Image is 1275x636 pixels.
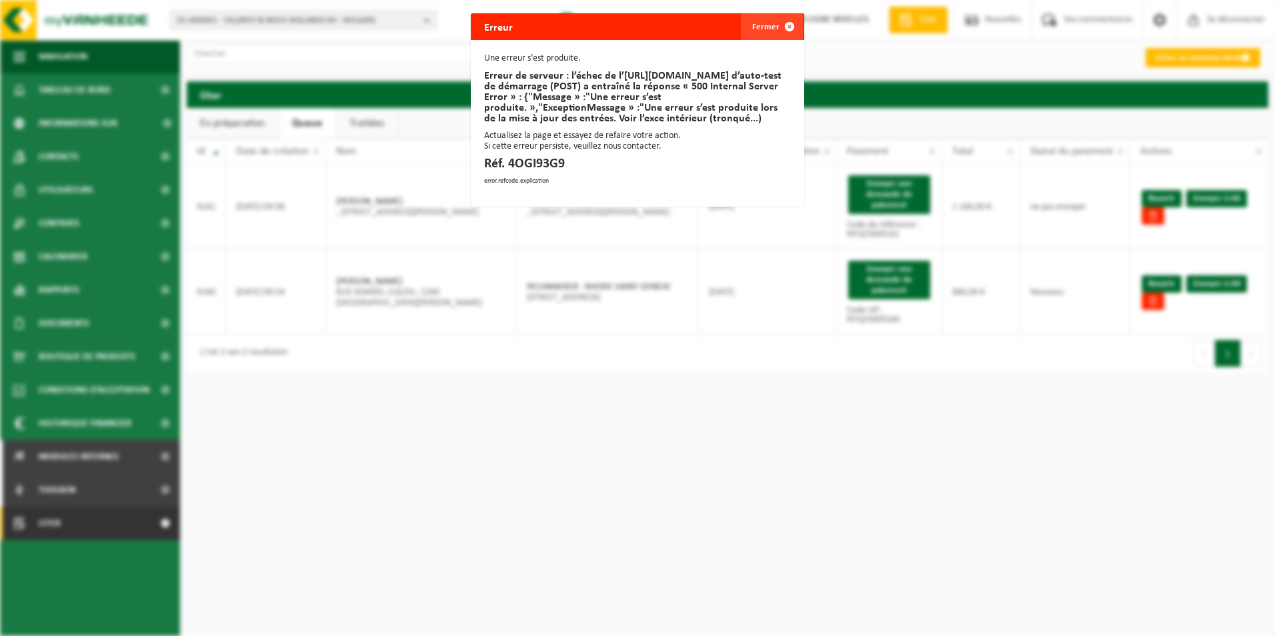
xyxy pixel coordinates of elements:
[742,13,803,40] button: Fermer
[752,23,780,31] font: Fermer
[484,159,791,169] p: Réf. 4OGI93G9
[484,53,791,64] p: Une erreur s’est produite.
[484,71,791,124] p: Erreur de serveur : l’échec de l’[URL][DOMAIN_NAME] d’auto-test de démarrage (POST) a entraîné la...
[471,13,526,41] h2: Erreur
[484,131,791,152] p: Actualisez la page et essayez de refaire votre action. Si cette erreur persiste, veuillez nous co...
[484,176,791,187] p: error.refcode.explication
